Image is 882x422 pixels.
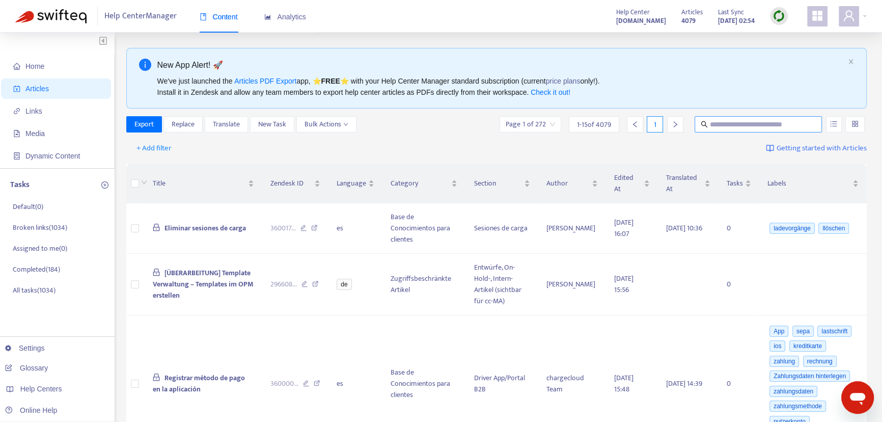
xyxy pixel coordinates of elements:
[164,222,246,234] span: Eliminar sesiones de carga
[681,7,703,18] span: Articles
[152,373,160,381] span: lock
[262,164,329,203] th: Zendesk ID
[465,254,538,315] td: Entwürfe, On-Hold-, Intern-Artikel (sichtbar für cc-MA)
[538,203,606,254] td: [PERSON_NAME]
[13,108,20,115] span: link
[205,116,248,133] button: Translate
[666,172,702,195] span: Translated At
[718,7,744,18] span: Last Sync
[25,129,45,138] span: Media
[5,406,57,414] a: Online Help
[606,164,658,203] th: Edited At
[769,223,815,234] span: ladevorgänge
[701,121,708,128] span: search
[152,223,160,231] span: lock
[727,178,743,189] span: Tasks
[666,378,702,389] span: [DATE] 14:39
[163,116,203,133] button: Replace
[20,385,62,393] span: Help Centers
[264,13,306,21] span: Analytics
[101,181,108,189] span: plus-circle
[848,59,854,65] button: close
[15,9,87,23] img: Swifteq
[769,340,785,352] span: ios
[5,344,45,352] a: Settings
[616,15,666,27] strong: [DOMAIN_NAME]
[672,121,679,128] span: right
[144,164,262,203] th: Title
[152,268,160,276] span: lock
[270,279,297,290] span: 296608 ...
[614,273,633,296] span: [DATE] 15:56
[817,326,851,337] span: lastschrift
[13,152,20,160] span: container
[773,10,785,22] img: sync.dc5367851b00ba804db3.png
[25,62,44,70] span: Home
[13,264,60,275] p: Completed ( 184 )
[258,119,286,130] span: New Task
[136,142,172,154] span: + Add filter
[213,119,240,130] span: Translate
[767,178,850,189] span: Labels
[264,13,271,20] span: area-chart
[766,140,867,156] a: Getting started with Articles
[474,178,521,189] span: Section
[139,59,151,71] span: info-circle
[616,7,650,18] span: Help Center
[328,164,382,203] th: Language
[296,116,356,133] button: Bulk Actionsdown
[465,203,538,254] td: Sesiones de carga
[129,140,179,156] button: + Add filter
[769,386,817,397] span: zahlungsdaten
[391,178,449,189] span: Category
[234,77,296,85] a: Articles PDF Export
[152,372,245,395] span: Registrar método de pago en la aplicación
[200,13,207,20] span: book
[777,143,867,154] span: Getting started with Articles
[841,381,874,414] iframe: Schaltfläche zum Öffnen des Messaging-Fensters
[577,119,611,130] span: 1 - 15 of 4079
[759,164,867,203] th: Labels
[134,119,154,130] span: Export
[538,164,606,203] th: Author
[13,243,67,254] p: Assigned to me ( 0 )
[631,121,639,128] span: left
[843,10,855,22] span: user
[719,203,759,254] td: 0
[826,116,842,133] button: unordered-list
[769,371,850,382] span: Zahlungsdaten hinterlegen
[766,144,774,152] img: image-link
[104,7,177,26] span: Help Center Manager
[172,119,195,130] span: Replace
[818,223,849,234] span: llöschen
[250,116,294,133] button: New Task
[789,340,826,352] span: kreditkarte
[614,217,633,240] span: [DATE] 16:07
[270,378,298,389] span: 360000 ...
[13,63,20,70] span: home
[305,119,348,130] span: Bulk Actions
[328,203,382,254] td: es
[718,15,755,27] strong: [DATE] 02:54
[546,77,581,85] a: price plans
[10,179,30,191] p: Tasks
[13,201,43,212] p: Default ( 0 )
[614,172,642,195] span: Edited At
[25,152,80,160] span: Dynamic Content
[13,130,20,137] span: file-image
[13,222,67,233] p: Broken links ( 1034 )
[200,13,238,21] span: Content
[337,178,366,189] span: Language
[647,116,663,133] div: 1
[546,178,590,189] span: Author
[719,164,759,203] th: Tasks
[811,10,823,22] span: appstore
[792,326,814,337] span: sepa
[681,15,696,27] strong: 4079
[126,116,162,133] button: Export
[465,164,538,203] th: Section
[343,122,348,127] span: down
[157,75,844,98] div: We've just launched the app, ⭐ ⭐️ with your Help Center Manager standard subscription (current on...
[666,222,702,234] span: [DATE] 10:36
